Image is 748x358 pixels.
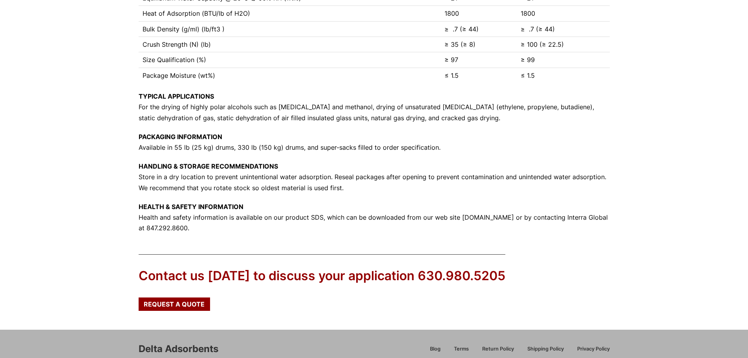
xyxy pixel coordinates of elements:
[577,347,610,352] span: Privacy Policy
[139,21,441,37] td: Bulk Density (g/ml) (lb/ft3 )
[441,21,517,37] td: ≥ .7 (≥ 44)
[454,347,469,352] span: Terms
[139,203,243,211] strong: HEALTH & SAFETY INFORMATION
[441,37,517,52] td: ≥ 35 (≥ 8)
[139,161,610,193] p: Store in a dry location to prevent unintentional water adsorption. Reseal packages after opening ...
[517,6,609,21] td: 1800
[517,68,609,83] td: ≤ 1.5
[517,21,609,37] td: ≥ .7 (≥ 44)
[517,52,609,68] td: ≥ 99
[139,342,218,356] div: Delta Adsorbents
[139,133,222,141] strong: PACKAGING INFORMATION
[139,297,210,311] a: Request a Quote
[144,301,205,307] span: Request a Quote
[139,37,441,52] td: Crush Strength (N) (lb)
[441,6,517,21] td: 1800
[139,162,278,170] strong: HANDLING & STORAGE RECOMMENDATIONS
[139,6,441,21] td: Heat of Adsorption (BTU/lb of H2O)
[482,347,514,352] span: Return Policy
[430,347,441,352] span: Blog
[139,52,441,68] td: Size Qualification (%)
[139,202,610,234] p: Health and safety information is available on our product SDS, which can be downloaded from our w...
[527,347,564,352] span: Shipping Policy
[139,132,610,153] p: Available in 55 lb (25 kg) drums, 330 lb (150 kg) drums, and super-sacks filled to order specific...
[139,68,441,83] td: Package Moisture (wt%)
[517,37,609,52] td: ≥ 100 (≥ 22.5)
[441,52,517,68] td: ≥ 97
[139,92,214,100] strong: TYPICAL APPLICATIONS
[139,267,505,285] div: Contact us [DATE] to discuss your application 630.980.5205
[139,91,610,123] p: For the drying of highly polar alcohols such as [MEDICAL_DATA] and methanol, drying of unsaturate...
[441,68,517,83] td: ≤ 1.5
